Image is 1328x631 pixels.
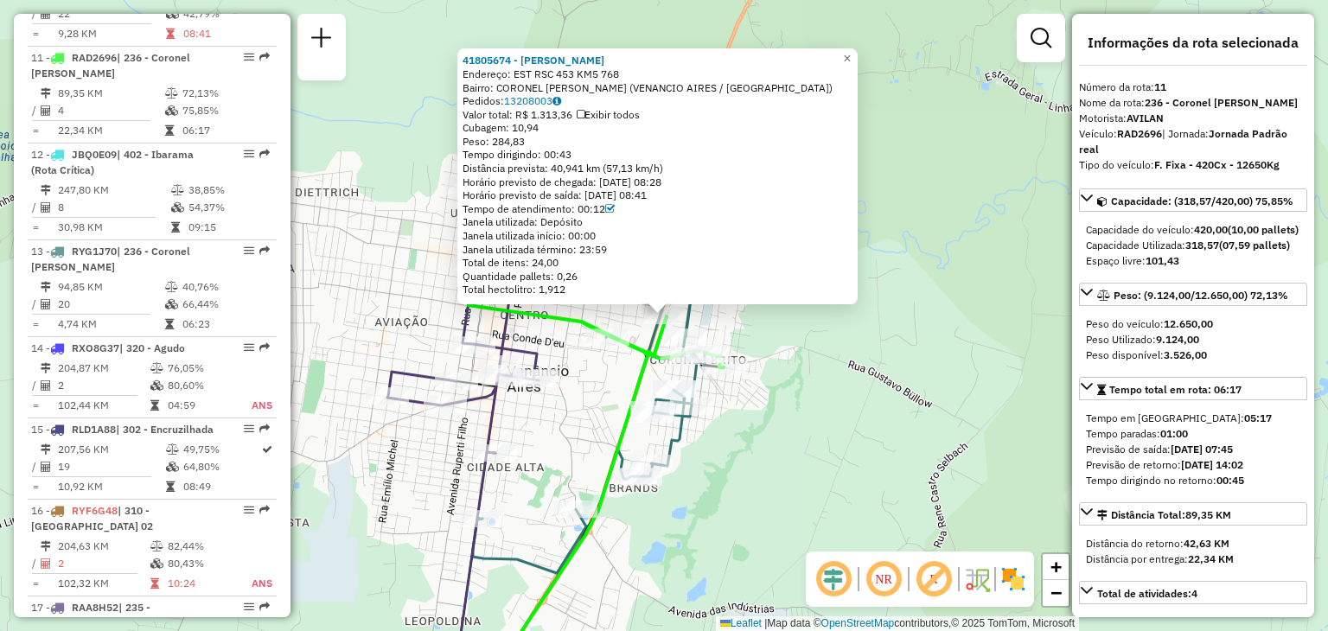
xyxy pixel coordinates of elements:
div: Tempo dirigindo no retorno: [1086,473,1300,488]
td: / [31,296,40,313]
td: 80,60% [167,377,233,394]
span: 89,35 KM [1185,508,1231,521]
span: × [843,51,851,66]
span: | 310 - [GEOGRAPHIC_DATA] 02 [31,504,153,532]
i: Distância Total [41,541,51,551]
div: Distância prevista: 40,941 km (57,13 km/h) [463,162,852,175]
i: % de utilização do peso [150,541,163,551]
i: Tempo total em rota [166,481,175,492]
td: 2 [57,555,150,572]
div: Número da rota: [1079,80,1307,95]
em: Opções [244,52,254,62]
a: Leaflet [720,617,762,629]
i: % de utilização da cubagem [150,380,163,391]
a: Com service time [605,202,615,215]
div: Previsão de saída: [1086,442,1300,457]
strong: 42,63 KM [1184,537,1229,550]
i: % de utilização do peso [166,444,179,455]
div: Distância do retorno: [1086,536,1300,551]
a: Peso: (9.124,00/12.650,00) 72,13% [1079,283,1307,306]
div: Distância Total:89,35 KM [1079,529,1307,574]
span: | 236 - Coronel [PERSON_NAME] [31,51,190,80]
div: Tempo paradas: [1086,426,1300,442]
td: 204,63 KM [57,538,150,555]
td: 75,85% [182,102,269,119]
i: Tempo total em rota [171,222,180,233]
div: Tempo total em rota: 06:17 [1079,404,1307,495]
span: 15 - [31,423,214,436]
td: 30,98 KM [57,219,170,236]
i: % de utilização da cubagem [165,299,178,309]
i: % de utilização da cubagem [150,558,163,569]
strong: 318,57 [1185,239,1219,252]
i: Total de Atividades [41,202,51,213]
div: Bairro: CORONEL [PERSON_NAME] (VENANCIO AIRES / [GEOGRAPHIC_DATA]) [463,81,852,95]
div: Peso disponível: [1086,347,1300,363]
span: RAA8H52 [72,601,118,614]
span: RXO8G37 [72,341,119,354]
span: Tempo total em rota: 06:17 [1109,383,1242,396]
i: Tempo total em rota [165,319,174,329]
i: Total de Atividades [41,380,51,391]
span: Peso: 284,83 [463,135,525,148]
td: 8 [57,199,170,216]
td: 76,05% [167,360,233,377]
td: / [31,5,40,22]
em: Rota exportada [259,424,270,434]
td: 10:24 [167,575,233,592]
i: Tempo total em rota [150,400,159,411]
td: 64,80% [182,458,260,475]
td: 9,28 KM [57,25,165,42]
span: Total de atividades: [1097,587,1197,600]
a: Nova sessão e pesquisa [304,21,339,60]
strong: 4 [1191,587,1197,600]
div: Valor total: R$ 1.313,36 [463,108,852,122]
td: 19 [57,458,165,475]
h4: Informações da rota selecionada [1079,35,1307,51]
td: ANS [233,397,273,414]
td: ANS [233,575,273,592]
td: = [31,315,40,333]
td: 204,87 KM [57,360,150,377]
td: / [31,102,40,119]
td: 89,35 KM [57,85,164,102]
span: | 320 - Agudo [119,341,185,354]
div: Total hectolitro: 1,912 [463,284,852,297]
strong: 9.124,00 [1156,333,1199,346]
em: Opções [244,505,254,515]
a: Tempo total em rota: 06:17 [1079,377,1307,400]
strong: 11 [1154,80,1166,93]
td: 72,13% [182,85,269,102]
strong: 420,00 [1194,223,1228,236]
span: | 236 - Coronel [PERSON_NAME] [31,245,190,273]
a: Zoom out [1043,580,1069,606]
td: 4 [57,102,164,119]
div: Horário previsto de saída: [DATE] 08:41 [463,188,852,202]
td: 2 [57,377,150,394]
div: Pedidos: [463,94,852,108]
strong: F. Fixa - 420Cx - 12650Kg [1154,158,1280,171]
div: Capacidade Utilizada: [1086,238,1300,253]
td: 10,92 KM [57,478,165,495]
i: Total de Atividades [41,462,51,472]
div: Tempo dirigindo: 00:43 [463,149,852,163]
i: Distância Total [41,88,51,99]
div: Map data © contributors,© 2025 TomTom, Microsoft [716,616,1079,631]
span: Exibir rótulo [913,558,954,600]
i: Distância Total [41,444,51,455]
i: Total de Atividades [41,299,51,309]
td: 102,44 KM [57,397,150,414]
strong: 22,34 KM [1188,552,1234,565]
strong: (07,59 pallets) [1219,239,1290,252]
td: / [31,458,40,475]
div: Nome da rota: [1079,95,1307,111]
td: 207,56 KM [57,441,165,458]
strong: 05:17 [1244,411,1272,424]
td: 4,74 KM [57,315,164,333]
i: Total de Atividades [41,9,51,19]
i: % de utilização da cubagem [166,462,179,472]
td: = [31,397,40,414]
a: OpenStreetMap [821,617,895,629]
i: % de utilização da cubagem [165,105,178,116]
div: Peso Utilizado: [1086,332,1300,347]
